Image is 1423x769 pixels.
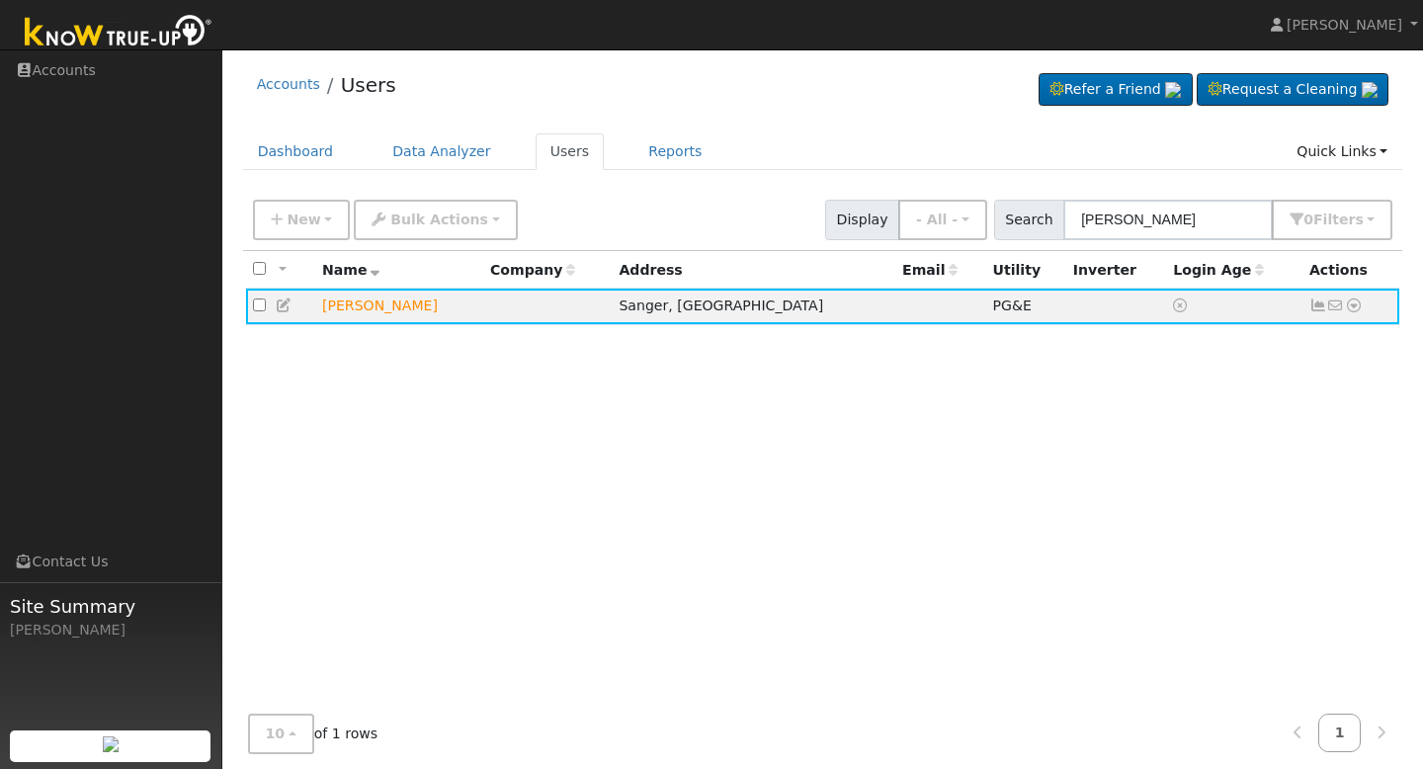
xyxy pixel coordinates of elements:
a: Users [341,73,396,97]
a: Users [536,133,605,170]
div: Utility [993,260,1059,281]
div: Address [619,260,888,281]
span: New [287,212,320,227]
button: - All - [898,200,987,240]
a: No login access [1173,298,1191,313]
span: Bulk Actions [390,212,488,227]
a: Other actions [1345,296,1363,316]
a: Reports [633,133,716,170]
button: 0Filters [1272,200,1392,240]
span: Site Summary [10,593,211,620]
a: Dashboard [243,133,349,170]
span: of 1 rows [248,714,378,754]
span: Name [322,262,380,278]
div: [PERSON_NAME] [10,620,211,641]
button: 10 [248,714,314,754]
a: Quick Links [1282,133,1402,170]
input: Search [1063,200,1273,240]
td: Sanger, [GEOGRAPHIC_DATA] [612,289,895,325]
span: Company name [490,262,575,278]
span: s [1355,212,1363,227]
a: Data Analyzer [377,133,506,170]
div: Inverter [1073,260,1159,281]
button: New [253,200,351,240]
div: Actions [1309,260,1392,281]
span: PG&E [993,298,1032,313]
a: Accounts [257,76,320,92]
i: No email address [1327,299,1345,312]
a: Refer a Friend [1039,73,1193,107]
img: retrieve [103,736,119,752]
a: Edit User [276,298,293,313]
img: retrieve [1362,82,1378,98]
td: Lead [315,289,483,325]
img: Know True-Up [15,11,222,55]
span: [PERSON_NAME] [1287,17,1402,33]
button: Bulk Actions [354,200,517,240]
span: 10 [266,726,286,741]
span: Search [994,200,1064,240]
span: Display [825,200,899,240]
a: Request a Cleaning [1197,73,1388,107]
a: Show Graph [1309,298,1327,313]
span: Email [902,262,958,278]
a: 1 [1318,714,1362,752]
span: Days since last login [1173,262,1264,278]
img: retrieve [1165,82,1181,98]
span: Filter [1313,212,1364,227]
